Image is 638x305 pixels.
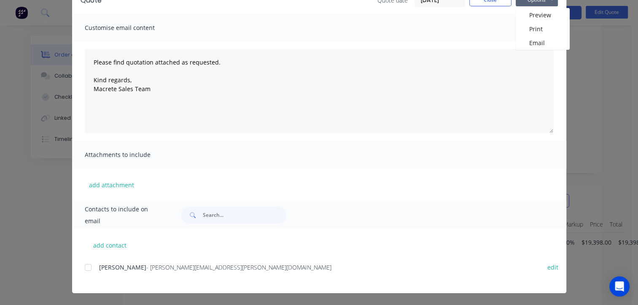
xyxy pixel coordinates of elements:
[203,207,286,224] input: Search...
[85,239,135,251] button: add contact
[99,263,146,271] span: [PERSON_NAME]
[85,22,178,34] span: Customise email content
[85,203,160,227] span: Contacts to include on email
[516,22,570,36] button: Print
[85,49,554,133] textarea: Please find quotation attached as requested. Kind regards, Macrete Sales Team
[609,276,630,297] div: Open Intercom Messenger
[542,262,563,273] button: edit
[146,263,331,271] span: - [PERSON_NAME][EMAIL_ADDRESS][PERSON_NAME][DOMAIN_NAME]
[516,36,570,50] button: Email
[516,8,570,22] button: Preview
[85,178,138,191] button: add attachment
[85,149,178,161] span: Attachments to include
